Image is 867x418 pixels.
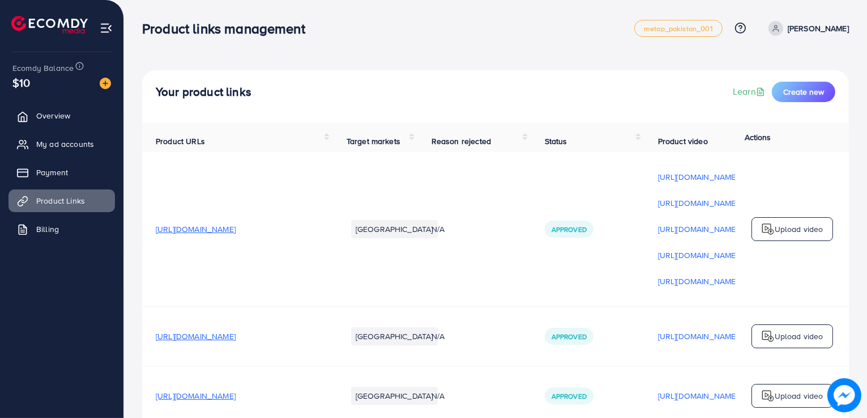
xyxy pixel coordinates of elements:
span: Product video [658,136,708,147]
p: [URL][DOMAIN_NAME] [658,275,738,288]
a: [PERSON_NAME] [764,21,849,36]
span: Ecomdy Balance [12,62,74,74]
p: [URL][DOMAIN_NAME] [658,196,738,210]
a: My ad accounts [8,133,115,155]
span: Approved [552,332,587,341]
span: [URL][DOMAIN_NAME] [156,223,236,235]
p: Upload video [775,330,823,343]
p: [URL][DOMAIN_NAME] [658,330,738,343]
h4: Your product links [156,85,251,99]
span: [URL][DOMAIN_NAME] [156,390,236,402]
span: Reason rejected [432,136,491,147]
a: Learn [733,85,767,98]
p: Upload video [775,389,823,403]
a: metap_pakistan_001 [634,20,723,37]
span: metap_pakistan_001 [644,25,713,32]
span: Product URLs [156,136,205,147]
span: Billing [36,223,59,235]
span: Product Links [36,195,85,206]
span: $10 [12,74,30,91]
p: [URL][DOMAIN_NAME] [658,248,738,262]
a: Payment [8,161,115,184]
a: Product Links [8,189,115,212]
li: [GEOGRAPHIC_DATA] [351,327,438,345]
li: [GEOGRAPHIC_DATA] [351,387,438,405]
a: Billing [8,218,115,240]
img: menu [100,22,113,35]
span: [URL][DOMAIN_NAME] [156,331,236,342]
span: Overview [36,110,70,121]
img: logo [761,330,775,343]
img: logo [761,222,775,236]
span: N/A [432,390,445,402]
button: Create new [772,82,835,102]
p: [URL][DOMAIN_NAME] [658,222,738,236]
img: image [827,378,861,412]
span: Approved [552,225,587,234]
img: logo [761,389,775,403]
p: [URL][DOMAIN_NAME] [658,170,738,184]
p: [PERSON_NAME] [788,22,849,35]
span: N/A [432,223,445,235]
span: My ad accounts [36,138,94,150]
p: [URL][DOMAIN_NAME] [658,389,738,403]
span: N/A [432,331,445,342]
span: Create new [783,86,824,98]
img: image [100,78,111,89]
img: logo [11,16,88,33]
p: Upload video [775,222,823,236]
span: Actions [745,132,771,143]
span: Target markets [347,136,400,147]
li: [GEOGRAPHIC_DATA] [351,220,438,238]
h3: Product links management [142,20,314,37]
span: Status [545,136,567,147]
span: Payment [36,167,68,178]
a: Overview [8,104,115,127]
span: Approved [552,391,587,401]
